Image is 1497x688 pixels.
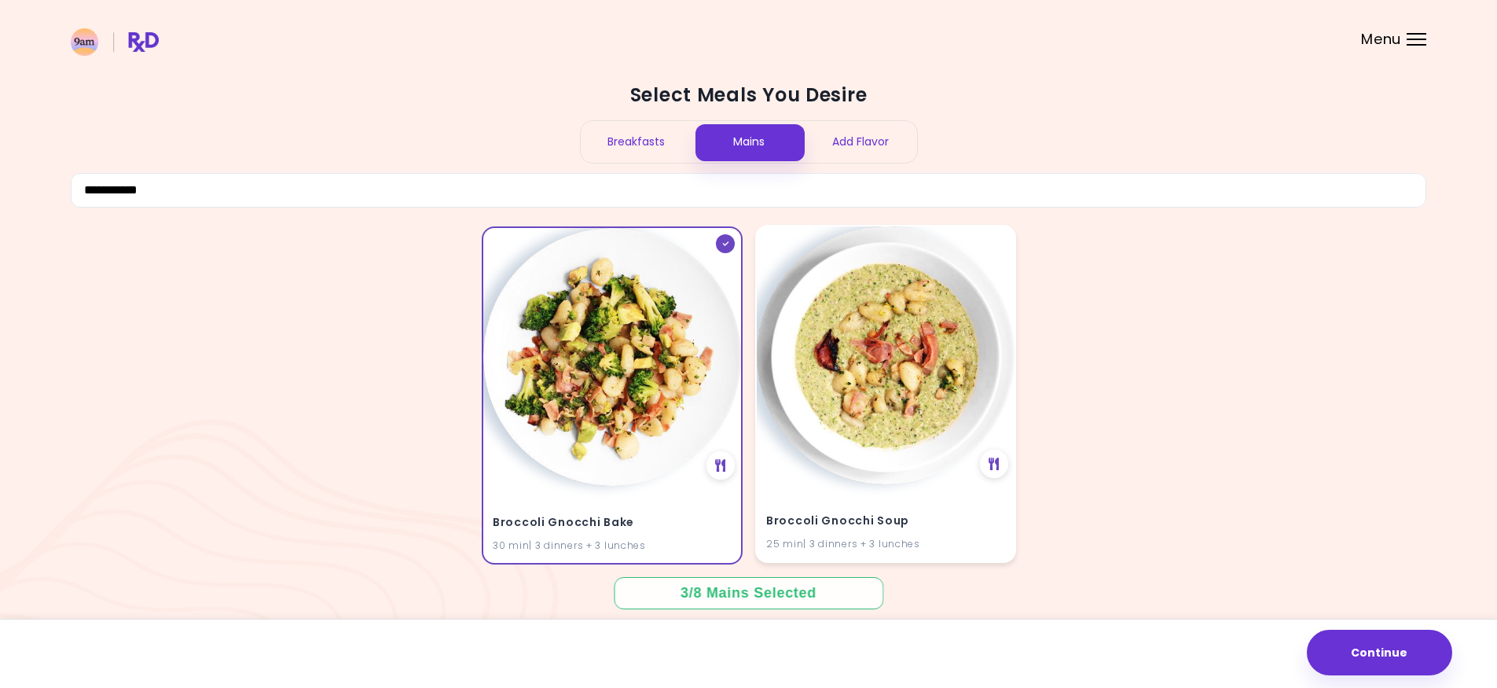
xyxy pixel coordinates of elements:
img: RxDiet [71,28,159,56]
h4: Broccoli Gnocchi Bake [493,510,732,535]
div: See Meal Plan [706,451,735,480]
span: Menu [1361,32,1401,46]
div: 3 / 8 Mains Selected [670,583,828,603]
div: Breakfasts [581,121,693,163]
div: 25 min | 3 dinners + 3 lunches [766,536,1005,551]
button: Continue [1307,630,1452,675]
div: Mains [692,121,805,163]
h2: Select Meals You Desire [71,83,1426,108]
h4: Broccoli Gnocchi Soup [766,508,1005,533]
div: Add Flavor [805,121,917,163]
div: 30 min | 3 dinners + 3 lunches [493,538,732,553]
div: See Meal Plan [980,450,1008,478]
